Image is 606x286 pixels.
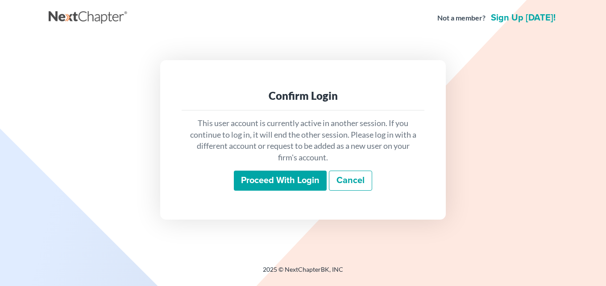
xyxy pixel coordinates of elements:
input: Proceed with login [234,171,327,191]
strong: Not a member? [437,13,486,23]
a: Cancel [329,171,372,191]
a: Sign up [DATE]! [489,13,557,22]
div: Confirm Login [189,89,417,103]
div: 2025 © NextChapterBK, INC [49,265,557,281]
p: This user account is currently active in another session. If you continue to log in, it will end ... [189,118,417,163]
